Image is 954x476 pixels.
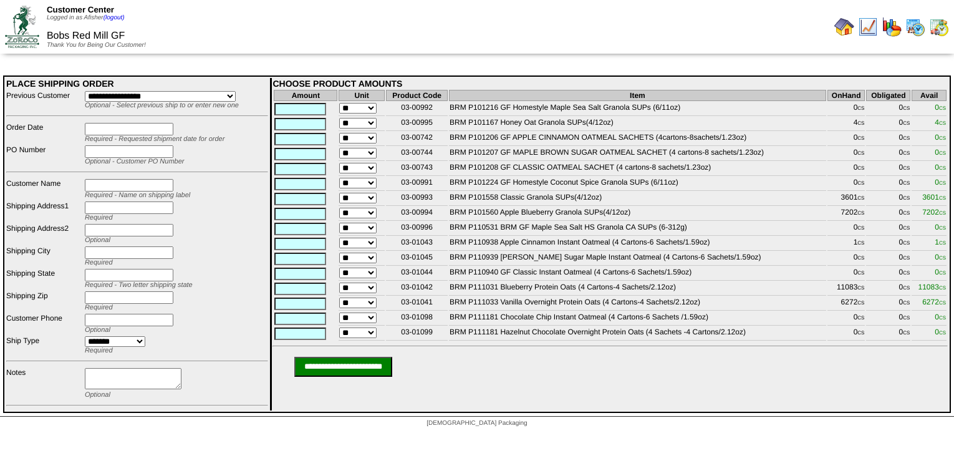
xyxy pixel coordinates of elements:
[85,281,193,289] span: Required - Two letter shipping state
[386,162,448,176] td: 03-00743
[827,312,865,326] td: 0
[903,225,910,231] span: CS
[903,195,910,201] span: CS
[866,102,910,116] td: 0
[903,285,910,291] span: CS
[386,192,448,206] td: 03-00993
[935,313,946,321] span: 0
[386,117,448,131] td: 03-00995
[857,180,864,186] span: CS
[922,298,946,306] span: 6272
[85,326,110,334] span: Optional
[85,135,224,143] span: Required - Requested shipment date for order
[903,135,910,141] span: CS
[827,162,865,176] td: 0
[449,117,826,131] td: BRM P101167 Honey Oat Granola SUPs(4/12oz)
[449,132,826,146] td: BRM P101206 GF APPLE CINNAMON OATMEAL SACHETS (4cartons-8sachets/1.23oz)
[449,237,826,251] td: BRM P110938 Apple Cinnamon Instant Oatmeal (4 Cartons-6 Sachets/1.59oz)
[449,327,826,341] td: BRM P111181 Hazelnut Chocolate Overnight Protein Oats (4 Sachets -4 Cartons/2.12oz)
[6,291,83,312] td: Shipping Zip
[866,177,910,191] td: 0
[939,120,946,126] span: CS
[449,207,826,221] td: BRM P101560 Apple Blueberry Granola SUPs(4/12oz)
[866,117,910,131] td: 0
[386,132,448,146] td: 03-00742
[386,267,448,281] td: 03-01044
[449,282,826,296] td: BRM P111031 Blueberry Protein Oats (4 Cartons-4 Sachets/2.12oz)
[449,177,826,191] td: BRM P101224 GF Homestyle Coconut Spice Granola SUPs (6/11oz)
[866,162,910,176] td: 0
[449,147,826,161] td: BRM P101207 GF MAPLE BROWN SUGAR OATMEAL SACHET (4 cartons-8 sachets/1.23oz)
[6,268,83,289] td: Shipping State
[935,163,946,172] span: 0
[827,282,865,296] td: 11083
[85,236,110,244] span: Optional
[827,177,865,191] td: 0
[386,327,448,341] td: 03-01099
[857,195,864,201] span: CS
[6,336,83,355] td: Ship Type
[827,132,865,146] td: 0
[866,267,910,281] td: 0
[866,282,910,296] td: 0
[47,31,125,41] span: Bobs Red Mill GF
[834,17,854,37] img: home.gif
[903,270,910,276] span: CS
[866,237,910,251] td: 0
[903,255,910,261] span: CS
[939,180,946,186] span: CS
[903,105,910,111] span: CS
[827,207,865,221] td: 7202
[939,165,946,171] span: CS
[905,17,925,37] img: calendarprod.gif
[827,222,865,236] td: 0
[939,225,946,231] span: CS
[827,90,865,101] th: OnHand
[935,238,946,246] span: 1
[857,135,864,141] span: CS
[449,192,826,206] td: BRM P101558 Classic Granola SUPs(4/12oz)
[866,252,910,266] td: 0
[939,255,946,261] span: CS
[386,147,448,161] td: 03-00744
[386,252,448,266] td: 03-01045
[827,192,865,206] td: 3601
[857,120,864,126] span: CS
[6,178,83,200] td: Customer Name
[827,147,865,161] td: 0
[6,246,83,267] td: Shipping City
[47,5,114,14] span: Customer Center
[827,267,865,281] td: 0
[449,297,826,311] td: BRM P111033 Vanilla Overnight Protein Oats (4 Cartons-4 Sachets/2.12oz)
[935,148,946,157] span: 0
[866,147,910,161] td: 0
[903,210,910,216] span: CS
[47,42,146,49] span: Thank You for Being Our Customer!
[903,240,910,246] span: CS
[939,330,946,336] span: CS
[935,103,946,112] span: 0
[866,90,910,101] th: Obligated
[386,207,448,221] td: 03-00994
[857,240,864,246] span: CS
[857,270,864,276] span: CS
[827,237,865,251] td: 1
[272,79,948,89] div: CHOOSE PRODUCT AMOUNTS
[104,14,125,21] a: (logout)
[935,328,946,336] span: 0
[857,255,864,261] span: CS
[857,105,864,111] span: CS
[922,193,946,202] span: 3601
[386,102,448,116] td: 03-00992
[857,150,864,156] span: CS
[449,252,826,266] td: BRM P110939 [PERSON_NAME] Sugar Maple Instant Oatmeal (4 Cartons-6 Sachets/1.59oz)
[449,267,826,281] td: BRM P110940 GF Classic Instant Oatmeal (4 Cartons-6 Sachets/1.59oz)
[85,158,185,165] span: Optional - Customer PO Number
[827,327,865,341] td: 0
[857,330,864,336] span: CS
[426,420,527,427] span: [DEMOGRAPHIC_DATA] Packaging
[827,297,865,311] td: 6272
[85,102,239,109] span: Optional - Select previous ship to or enter new one
[85,259,113,266] span: Required
[85,347,113,354] span: Required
